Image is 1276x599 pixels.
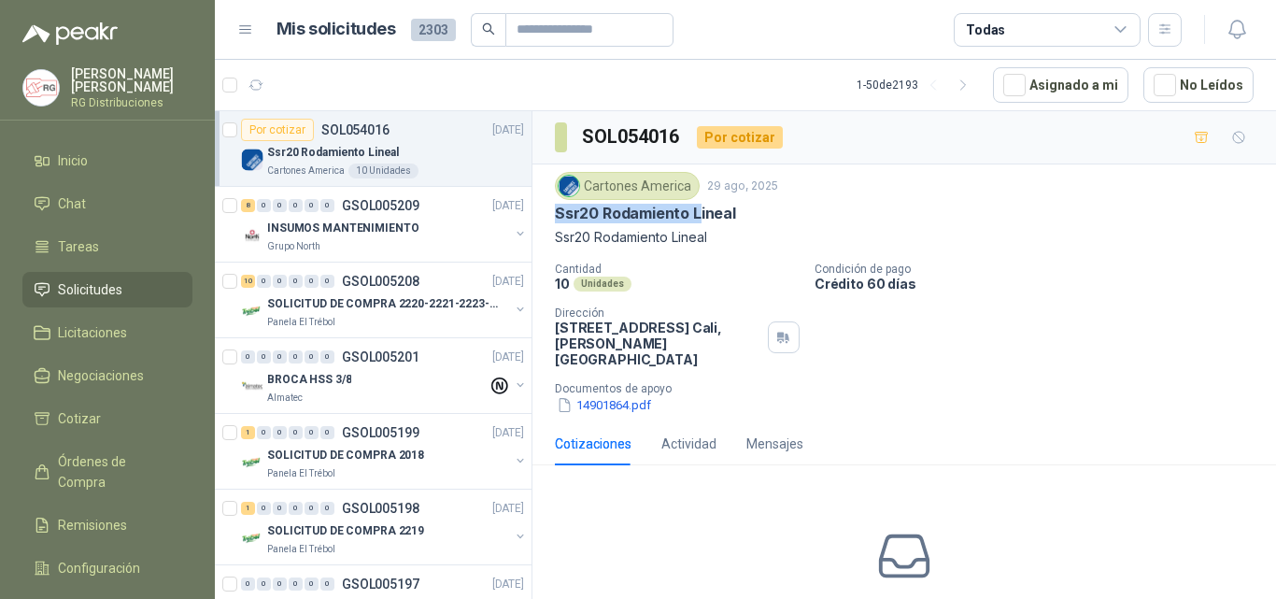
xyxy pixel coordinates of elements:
[267,466,335,481] p: Panela El Trébol
[22,272,192,307] a: Solicitudes
[555,172,700,200] div: Cartones America
[241,578,255,591] div: 0
[215,111,532,187] a: Por cotizarSOL054016[DATE] Company LogoSsr20 Rodamiento LinealCartones America10 Unidades
[241,270,528,330] a: 10 0 0 0 0 0 GSOL005208[DATE] Company LogoSOLICITUD DE COMPRA 2220-2221-2223-2224Panela El Trébol
[276,16,396,43] h1: Mis solicitudes
[267,391,303,406] p: Almatec
[257,426,271,439] div: 0
[273,578,287,591] div: 0
[241,527,263,549] img: Company Logo
[555,434,631,454] div: Cotizaciones
[993,67,1128,103] button: Asignado a mi
[697,126,783,149] div: Por cotizar
[22,401,192,436] a: Cotizar
[305,426,319,439] div: 0
[241,502,255,515] div: 1
[289,426,303,439] div: 0
[22,550,192,586] a: Configuración
[555,276,570,292] p: 10
[22,315,192,350] a: Licitaciones
[289,502,303,515] div: 0
[289,275,303,288] div: 0
[267,239,320,254] p: Grupo North
[257,502,271,515] div: 0
[857,70,978,100] div: 1 - 50 de 2193
[555,263,800,276] p: Cantidad
[348,164,418,178] div: 10 Unidades
[559,176,579,196] img: Company Logo
[492,349,524,366] p: [DATE]
[58,150,88,171] span: Inicio
[555,307,760,320] p: Dirección
[267,522,424,540] p: SOLICITUD DE COMPRA 2219
[555,382,1269,395] p: Documentos de apoyo
[241,194,528,254] a: 8 0 0 0 0 0 GSOL005209[DATE] Company LogoINSUMOS MANTENIMIENTOGrupo North
[273,350,287,364] div: 0
[492,197,524,215] p: [DATE]
[273,199,287,212] div: 0
[58,558,140,578] span: Configuración
[555,227,1254,248] p: Ssr20 Rodamiento Lineal
[411,19,456,41] span: 2303
[58,236,99,257] span: Tareas
[267,447,424,464] p: SOLICITUD DE COMPRA 2018
[320,350,334,364] div: 0
[267,315,335,330] p: Panela El Trébol
[241,376,263,398] img: Company Logo
[22,444,192,500] a: Órdenes de Compra
[342,275,419,288] p: GSOL005208
[320,578,334,591] div: 0
[555,320,760,367] p: [STREET_ADDRESS] Cali , [PERSON_NAME][GEOGRAPHIC_DATA]
[23,70,59,106] img: Company Logo
[241,119,314,141] div: Por cotizar
[746,434,803,454] div: Mensajes
[815,263,1269,276] p: Condición de pago
[257,350,271,364] div: 0
[273,502,287,515] div: 0
[273,275,287,288] div: 0
[22,22,118,45] img: Logo peakr
[241,149,263,171] img: Company Logo
[267,542,335,557] p: Panela El Trébol
[555,204,736,223] p: Ssr20 Rodamiento Lineal
[241,346,528,406] a: 0 0 0 0 0 0 GSOL005201[DATE] Company LogoBROCA HSS 3/8Almatec
[492,424,524,442] p: [DATE]
[305,275,319,288] div: 0
[342,426,419,439] p: GSOL005199
[58,279,122,300] span: Solicitudes
[320,426,334,439] div: 0
[1143,67,1254,103] button: No Leídos
[241,497,528,557] a: 1 0 0 0 0 0 GSOL005198[DATE] Company LogoSOLICITUD DE COMPRA 2219Panela El Trébol
[58,451,175,492] span: Órdenes de Compra
[241,275,255,288] div: 10
[241,421,528,481] a: 1 0 0 0 0 0 GSOL005199[DATE] Company LogoSOLICITUD DE COMPRA 2018Panela El Trébol
[241,451,263,474] img: Company Logo
[342,578,419,591] p: GSOL005197
[492,273,524,291] p: [DATE]
[58,193,86,214] span: Chat
[58,365,144,386] span: Negociaciones
[289,350,303,364] div: 0
[555,395,653,415] button: 14901864.pdf
[22,186,192,221] a: Chat
[342,350,419,364] p: GSOL005201
[321,123,390,136] p: SOL054016
[241,224,263,247] img: Company Logo
[22,229,192,264] a: Tareas
[320,275,334,288] div: 0
[492,576,524,593] p: [DATE]
[22,358,192,393] a: Negociaciones
[815,276,1269,292] p: Crédito 60 días
[273,426,287,439] div: 0
[267,144,399,162] p: Ssr20 Rodamiento Lineal
[241,350,255,364] div: 0
[241,199,255,212] div: 8
[22,507,192,543] a: Remisiones
[342,502,419,515] p: GSOL005198
[707,178,778,195] p: 29 ago, 2025
[58,408,101,429] span: Cotizar
[71,97,192,108] p: RG Distribuciones
[661,434,716,454] div: Actividad
[305,578,319,591] div: 0
[289,199,303,212] div: 0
